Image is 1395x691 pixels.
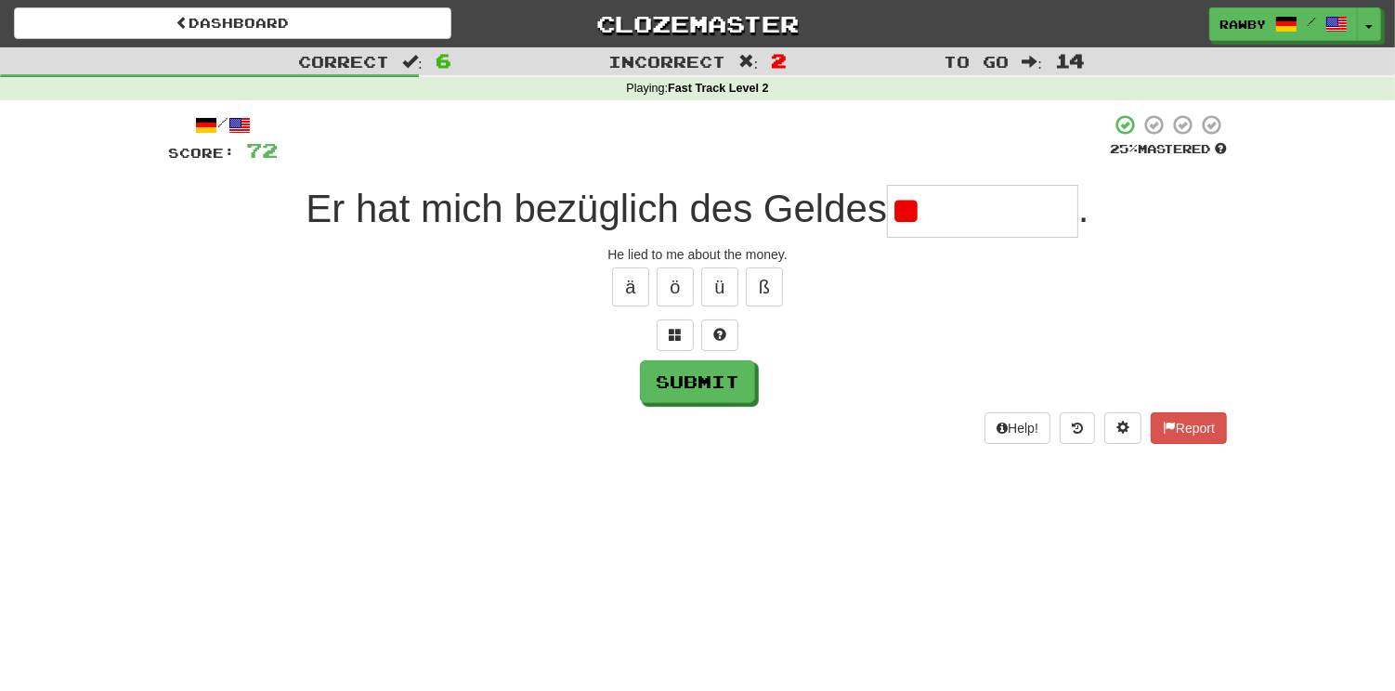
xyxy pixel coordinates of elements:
[701,267,738,306] button: ü
[1078,187,1089,230] span: .
[246,138,278,162] span: 72
[640,360,755,403] button: Submit
[612,267,649,306] button: ä
[944,52,1009,71] span: To go
[306,187,887,230] span: Er hat mich bezüglich des Geldes
[608,52,725,71] span: Incorrect
[1022,54,1042,70] span: :
[1060,412,1095,444] button: Round history (alt+y)
[1151,412,1227,444] button: Report
[479,7,917,40] a: Clozemaster
[402,54,423,70] span: :
[1307,15,1316,28] span: /
[771,49,787,72] span: 2
[657,267,694,306] button: ö
[738,54,759,70] span: :
[436,49,451,72] span: 6
[168,145,235,161] span: Score:
[298,52,389,71] span: Correct
[1219,16,1266,33] span: rawby
[14,7,451,39] a: Dashboard
[168,245,1227,264] div: He lied to me about the money.
[668,82,769,95] strong: Fast Track Level 2
[984,412,1050,444] button: Help!
[746,267,783,306] button: ß
[701,319,738,351] button: Single letter hint - you only get 1 per sentence and score half the points! alt+h
[168,113,278,137] div: /
[657,319,694,351] button: Switch sentence to multiple choice alt+p
[1209,7,1358,41] a: rawby /
[1110,141,1227,158] div: Mastered
[1055,49,1085,72] span: 14
[1110,141,1138,156] span: 25 %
